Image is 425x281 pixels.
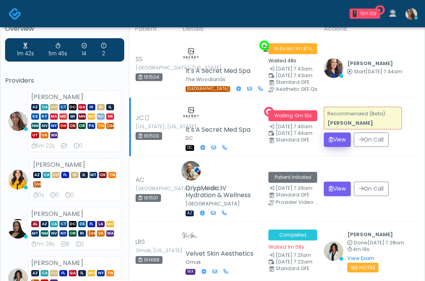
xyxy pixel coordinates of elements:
span: NM [41,230,48,237]
span: RI [78,230,86,237]
small: [GEOGRAPHIC_DATA], [US_STATE] [136,186,179,191]
span: MT [89,172,97,178]
div: Average Review Time [48,42,67,58]
small: Waited 1m 58s [268,244,304,250]
span: AC [136,175,144,185]
span: In Exam · [268,43,317,54]
div: Extended Exams [101,42,106,58]
small: Date Created [268,124,314,129]
span: NM [31,123,39,129]
span: KY [41,113,48,120]
small: Waited 48s [268,57,296,64]
span: CT [59,104,67,110]
span: IL [106,104,114,110]
span: Completed [268,230,317,240]
small: Completed at [347,240,404,246]
span: ID [71,172,79,178]
span: IL [80,172,88,178]
span: MO [87,270,95,276]
span: NV [50,230,58,237]
span: GA [78,104,86,110]
span: TN [106,270,114,276]
small: See Notes [347,263,379,272]
span: [DATE] 7:43am [276,72,312,79]
span: NV [41,123,48,129]
h5: It's A Secret Med Spa [186,126,250,133]
span: NY [50,123,58,129]
span: WA [106,230,114,237]
span: [GEOGRAPHIC_DATA] [106,123,114,129]
small: Scheduled Time [268,260,314,265]
span: [DATE] 7:21am [276,252,311,258]
strong: [PERSON_NAME] [33,160,85,169]
span: AZ [31,270,39,276]
span: MT [31,230,39,237]
th: Actions [319,19,419,39]
strong: [PERSON_NAME] [31,209,83,218]
div: 0m 10s [360,10,377,17]
div: Average Wait Time [17,42,34,58]
b: [PERSON_NAME] [347,60,393,67]
button: View [324,182,351,196]
small: The Woodlands [186,76,225,83]
b: [PERSON_NAME] [347,231,393,238]
span: [DATE] 7:29am [276,185,312,191]
img: Amanda Creel [181,103,201,122]
span: JC [136,113,144,123]
div: 161499 [136,256,162,264]
div: Exams Completed [61,142,68,150]
button: On Call [354,133,389,147]
span: ID [97,104,105,110]
span: GA [69,270,77,276]
span: NY [97,270,105,276]
img: Samantha Ly [8,111,28,131]
h5: It's A Secret Med Spa [186,67,254,74]
div: Provider Video Chat [276,200,321,205]
span: DC [69,221,77,227]
th: Details [178,19,319,39]
span: SS [136,55,143,64]
img: Samantha Ly [405,8,417,20]
div: Extended Exams [65,191,74,199]
img: Jalana Cady [181,161,201,180]
button: Open LiveChat chat widget [6,3,30,27]
span: LRS [136,237,145,247]
div: Average Review Time [33,191,44,199]
span: [DATE] 7:43am [276,65,312,72]
small: Recommended (Beta): [327,110,386,126]
div: Extended Exams [76,240,84,248]
small: Date Created [268,253,314,258]
span: AL [31,221,39,227]
span: DC [186,145,194,151]
span: [DATE] 7:40am [276,123,312,130]
span: MA [50,113,58,120]
span: VA [97,230,105,237]
span: AZ [33,172,41,178]
span: AZ [41,221,48,227]
span: OH [59,123,67,129]
span: [DATE] 7:28am [368,239,404,246]
div: Aesthetic GFE Qs [276,87,321,92]
span: NY [59,230,67,237]
small: [GEOGRAPHIC_DATA] [186,200,240,207]
span: HI [87,104,95,110]
th: Patient [130,19,178,39]
span: NC [97,113,105,120]
div: Standard GFE [276,80,321,85]
button: View [324,133,351,147]
span: OR [78,123,86,129]
h5: DrypMedic IV Hydration & Wellness [186,185,254,199]
div: 161501 [136,194,161,202]
span: [GEOGRAPHIC_DATA] [33,181,41,187]
img: Kristin Adams [324,58,343,78]
span: DC [69,104,77,110]
span: CA [50,221,58,227]
small: 4m 19s [347,247,404,252]
span: WA [50,132,58,138]
span: CA [43,172,50,178]
small: Date Created [268,186,314,191]
span: [DATE] 7:22am [276,258,312,265]
span: FL [61,172,69,178]
span: MI [69,113,77,120]
div: Exams Completed [61,240,70,248]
